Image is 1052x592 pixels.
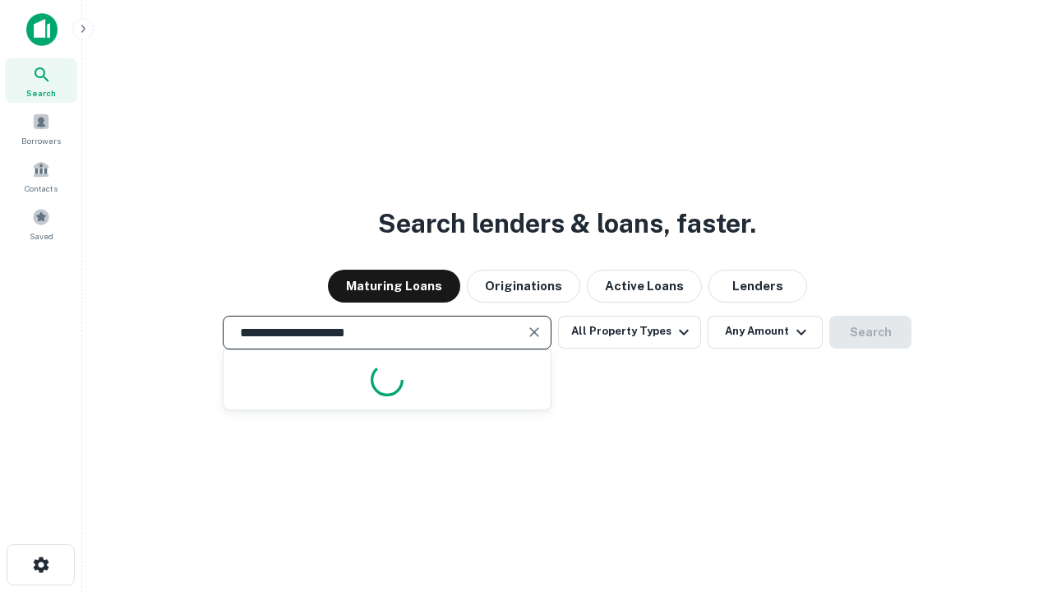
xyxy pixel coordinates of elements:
[970,408,1052,487] iframe: Chat Widget
[378,204,756,243] h3: Search lenders & loans, faster.
[467,270,580,303] button: Originations
[26,86,56,99] span: Search
[708,270,807,303] button: Lenders
[558,316,701,349] button: All Property Types
[30,229,53,243] span: Saved
[21,134,61,147] span: Borrowers
[5,201,77,246] a: Saved
[5,106,77,150] a: Borrowers
[523,321,546,344] button: Clear
[328,270,460,303] button: Maturing Loans
[26,13,58,46] img: capitalize-icon.png
[25,182,58,195] span: Contacts
[5,154,77,198] a: Contacts
[5,58,77,103] a: Search
[708,316,823,349] button: Any Amount
[587,270,702,303] button: Active Loans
